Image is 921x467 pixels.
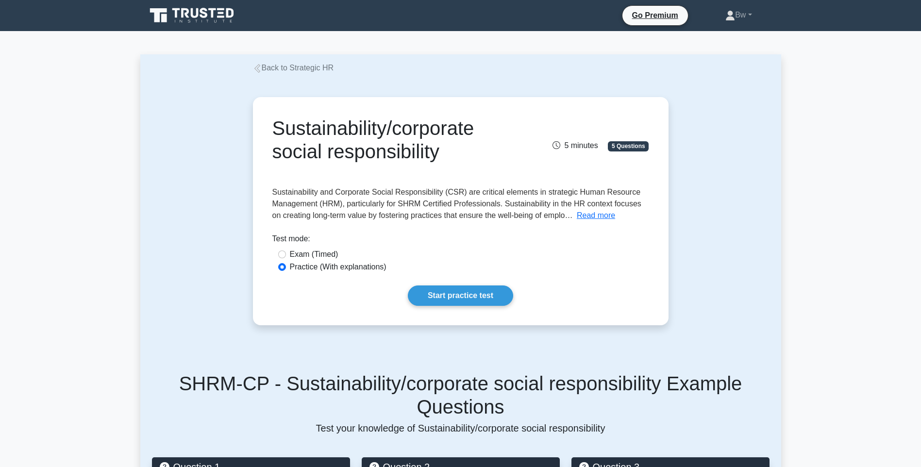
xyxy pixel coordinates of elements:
h1: Sustainability/corporate social responsibility [272,117,519,163]
a: Back to Strategic HR [253,64,334,72]
div: Test mode: [272,233,649,249]
a: Go Premium [626,9,684,21]
a: Bw [702,5,775,25]
button: Read more [577,210,615,221]
label: Exam (Timed) [290,249,338,260]
h5: SHRM-CP - Sustainability/corporate social responsibility Example Questions [152,372,770,418]
a: Start practice test [408,285,513,306]
p: Test your knowledge of Sustainability/corporate social responsibility [152,422,770,434]
span: 5 Questions [608,141,649,151]
label: Practice (With explanations) [290,261,386,273]
span: 5 minutes [553,141,598,150]
span: Sustainability and Corporate Social Responsibility (CSR) are critical elements in strategic Human... [272,188,641,219]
